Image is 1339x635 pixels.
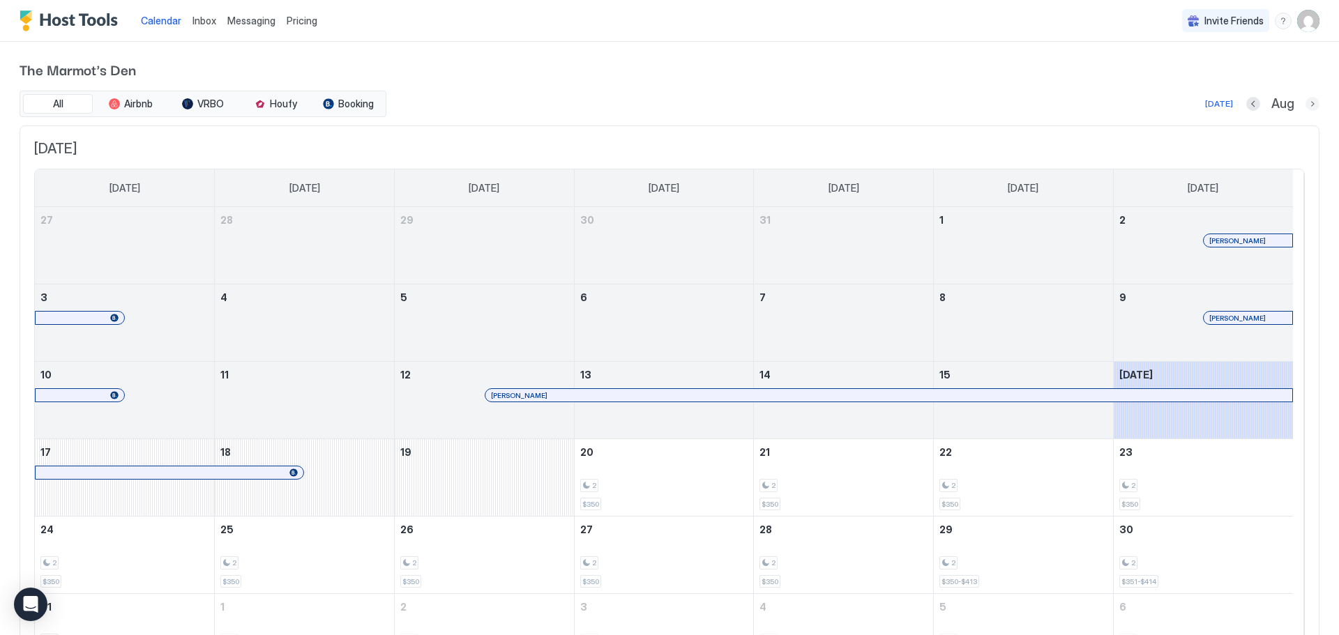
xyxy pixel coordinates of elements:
span: 1 [939,214,944,226]
td: August 1, 2025 [934,207,1114,284]
span: 9 [1119,291,1126,303]
td: August 5, 2025 [394,284,574,362]
span: 11 [220,369,229,381]
span: 2 [771,481,776,490]
span: [DATE] [1119,369,1153,381]
a: August 2, 2025 [1114,207,1293,233]
td: August 28, 2025 [754,517,934,594]
a: August 28, 2025 [754,517,933,542]
button: Airbnb [96,94,165,114]
span: 5 [400,291,407,303]
td: July 28, 2025 [215,207,395,284]
a: August 12, 2025 [395,362,574,388]
td: August 8, 2025 [934,284,1114,362]
span: Booking [338,98,374,110]
a: August 11, 2025 [215,362,394,388]
td: August 29, 2025 [934,517,1114,594]
a: August 4, 2025 [215,284,394,310]
button: All [23,94,93,114]
button: Next month [1306,97,1319,111]
a: July 30, 2025 [575,207,754,233]
span: 2 [771,558,776,567]
a: August 30, 2025 [1114,517,1293,542]
span: $351-$414 [1121,577,1156,586]
span: $350 [762,500,778,509]
span: 13 [580,369,591,381]
span: 3 [580,601,587,613]
a: August 29, 2025 [934,517,1113,542]
span: $350-$413 [941,577,977,586]
a: August 14, 2025 [754,362,933,388]
a: August 19, 2025 [395,439,574,465]
td: August 22, 2025 [934,439,1114,517]
td: August 4, 2025 [215,284,395,362]
span: 24 [40,523,54,535]
span: 29 [400,214,414,226]
span: 30 [1119,523,1133,535]
span: [DATE] [109,182,140,194]
td: August 6, 2025 [574,284,754,362]
span: 4 [759,601,766,613]
td: August 18, 2025 [215,439,395,517]
td: August 7, 2025 [754,284,934,362]
button: Booking [313,94,383,114]
a: Sunday [96,169,154,207]
span: 5 [939,601,946,613]
a: Calendar [141,13,181,28]
a: August 16, 2025 [1114,362,1293,388]
span: All [53,98,63,110]
a: Friday [994,169,1052,207]
td: July 29, 2025 [394,207,574,284]
span: 17 [40,446,51,458]
td: August 9, 2025 [1113,284,1293,362]
span: $350 [762,577,778,586]
a: August 22, 2025 [934,439,1113,465]
td: July 27, 2025 [35,207,215,284]
div: Open Intercom Messenger [14,588,47,621]
span: 2 [592,481,596,490]
a: August 31, 2025 [35,594,214,620]
td: August 23, 2025 [1113,439,1293,517]
a: August 18, 2025 [215,439,394,465]
td: August 10, 2025 [35,362,215,439]
span: $350 [222,577,239,586]
button: [DATE] [1203,95,1235,112]
td: July 30, 2025 [574,207,754,284]
span: 2 [951,558,955,567]
a: Inbox [192,13,216,28]
td: August 15, 2025 [934,362,1114,439]
td: August 27, 2025 [574,517,754,594]
span: Invite Friends [1204,15,1264,27]
a: July 27, 2025 [35,207,214,233]
span: 18 [220,446,231,458]
td: August 26, 2025 [394,517,574,594]
span: [DATE] [34,140,1305,158]
a: August 10, 2025 [35,362,214,388]
td: August 25, 2025 [215,517,395,594]
a: July 29, 2025 [395,207,574,233]
span: 2 [52,558,56,567]
span: [DATE] [469,182,499,194]
span: Aug [1271,96,1294,112]
td: July 31, 2025 [754,207,934,284]
td: August 24, 2025 [35,517,215,594]
td: August 16, 2025 [1113,362,1293,439]
span: 2 [232,558,236,567]
span: 31 [759,214,771,226]
span: Inbox [192,15,216,26]
span: 22 [939,446,952,458]
a: August 23, 2025 [1114,439,1293,465]
a: September 1, 2025 [215,594,394,620]
span: $350 [402,577,419,586]
span: $350 [1121,500,1138,509]
div: [PERSON_NAME] [491,391,1287,400]
button: Previous month [1246,97,1260,111]
a: Tuesday [455,169,513,207]
span: 2 [1131,558,1135,567]
span: 15 [939,369,951,381]
span: 19 [400,446,411,458]
span: [PERSON_NAME] [1209,236,1266,245]
td: August 17, 2025 [35,439,215,517]
span: 2 [592,558,596,567]
span: $350 [941,500,958,509]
